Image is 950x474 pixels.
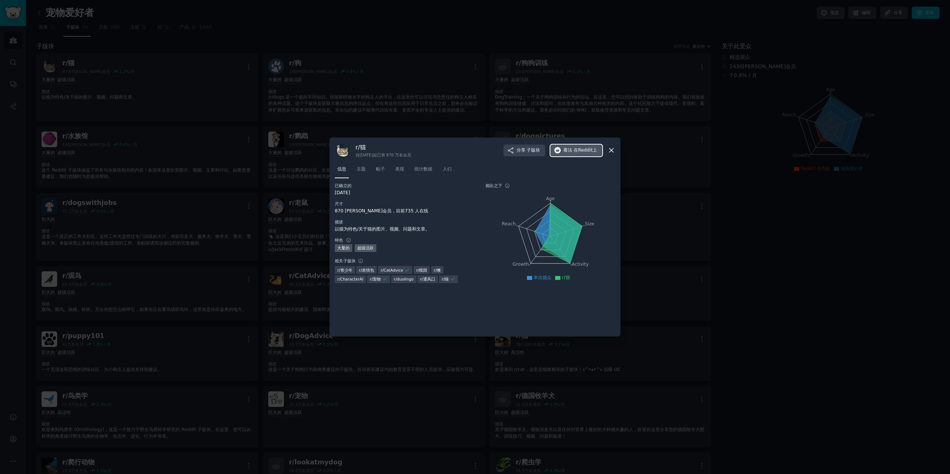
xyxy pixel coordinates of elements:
[377,153,403,157] font: 已有 870 万名
[572,262,589,267] tspan: Activity
[393,163,407,179] a: 表现
[340,277,363,281] font: CharacterAI
[534,275,551,280] font: 本次观众
[517,147,525,153] font: 分享
[356,144,360,151] font: r/
[434,268,437,272] font: r/
[340,268,353,272] font: 青少年
[381,268,384,272] font: r/
[416,268,419,272] font: r/
[370,277,373,281] font: r/
[442,277,445,281] font: r/
[337,246,350,250] font: 大量的
[335,220,343,224] font: 描述
[397,277,413,281] font: duolingo
[362,268,374,272] font: 表情包
[420,277,423,281] font: r/
[337,277,340,281] font: r/
[335,238,343,242] font: 特色
[437,268,441,272] font: 噢
[574,147,597,153] font: 在Reddit上
[585,221,594,226] tspan: Size
[335,202,343,206] font: 尺寸
[335,226,430,232] font: 以猫为特色/关于猫的图片、视频、问题和文章。
[356,153,377,157] font: 自[DATE]起
[403,153,411,157] font: 会员
[405,208,419,213] font: 735 人
[423,277,435,281] font: 通风口
[354,163,368,179] a: 主题
[383,208,405,213] font: 会员，目前
[337,268,340,272] font: r/
[373,277,381,281] font: 宠物
[357,166,366,172] font: 主题
[373,163,387,179] a: 帖子
[419,208,428,213] font: 在线
[550,145,602,156] button: 看法在Reddit上
[546,196,555,201] tspan: Age
[419,268,427,272] font: 模因
[335,259,356,263] font: 相关子版块
[335,190,350,195] font: [DATE]
[562,275,570,280] font: r/猫
[337,166,346,172] font: 信息
[335,143,350,158] img: 猫
[357,246,374,250] font: 超级活跃
[504,145,546,156] button: 分享子版块
[445,277,449,281] font: 猫
[335,208,383,213] font: 870 [PERSON_NAME]
[502,221,516,226] tspan: Reach
[359,268,362,272] font: r/
[440,163,454,179] a: 人们
[443,166,452,172] font: 人们
[335,183,351,188] font: 已确立的
[412,163,435,179] a: 统计数据
[376,166,385,172] font: 帖子
[335,163,349,179] a: 信息
[527,147,540,153] font: 子版块
[395,166,404,172] font: 表现
[512,262,529,267] tspan: Growth
[394,277,397,281] font: r/
[415,166,432,172] font: 统计数据
[563,147,572,153] font: 看法
[384,268,403,272] font: CatAdvice
[485,183,502,188] font: 相比之下
[360,144,366,151] font: 猫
